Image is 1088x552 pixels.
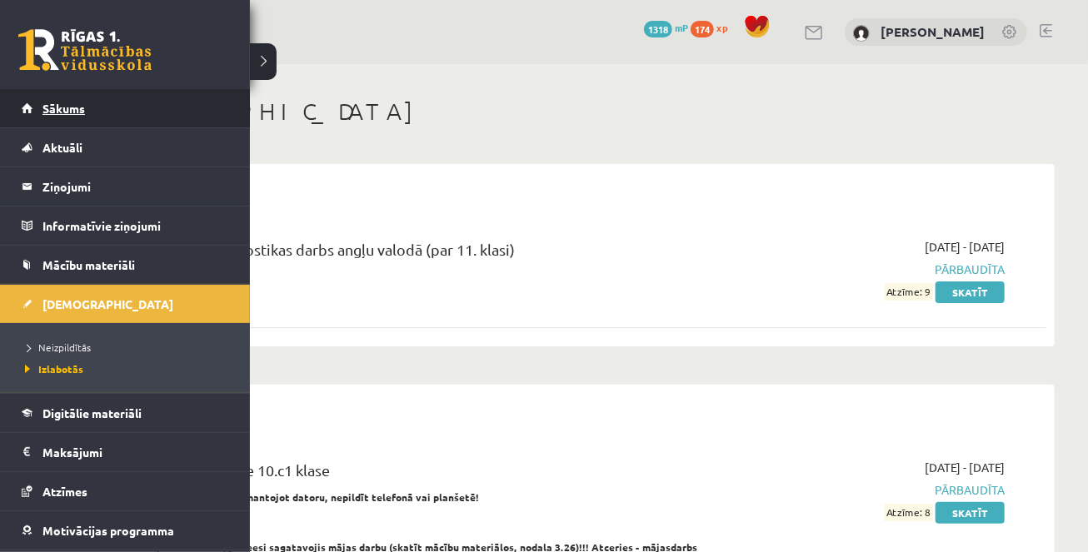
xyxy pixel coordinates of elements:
span: 174 [691,21,714,37]
legend: Informatīvie ziņojumi [42,206,229,245]
h1: [DEMOGRAPHIC_DATA] [100,97,1055,126]
a: 1318 mP [644,21,688,34]
span: Atzīme: 9 [885,283,933,301]
a: Mācību materiāli [22,246,229,284]
span: Digitālie materiāli [42,405,142,420]
img: Diāna Abbasova [853,25,870,42]
a: Motivācijas programma [22,511,229,550]
span: Atzīmes [42,484,87,499]
a: Ziņojumi [22,167,229,206]
span: 1318 [644,21,672,37]
a: Izlabotās [21,361,233,376]
span: [DATE] - [DATE] [925,459,1005,476]
a: Informatīvie ziņojumi [22,206,229,245]
a: Neizpildītās [21,340,233,355]
span: Izlabotās [21,362,83,375]
span: Atzīme: 8 [885,504,933,521]
a: Skatīt [936,281,1005,303]
span: Pārbaudīta [728,481,1005,499]
legend: Ziņojumi [42,167,229,206]
div: Datorika 1. ieskaite 10.c1 klase [125,459,703,490]
a: 174 xp [691,21,736,34]
a: Sākums [22,89,229,127]
span: [DEMOGRAPHIC_DATA] [42,296,173,311]
span: Neizpildītās [21,341,91,354]
a: [DEMOGRAPHIC_DATA] [22,285,229,323]
div: 12.c1 klases diagnostikas darbs angļu valodā (par 11. klasi) [125,238,703,269]
span: Mācību materiāli [42,257,135,272]
span: Aktuāli [42,140,82,155]
span: [DATE] - [DATE] [925,238,1005,256]
a: Aktuāli [22,128,229,167]
span: xp [716,21,727,34]
legend: Maksājumi [42,433,229,471]
span: mP [675,21,688,34]
a: Skatīt [936,502,1005,524]
span: Motivācijas programma [42,523,174,538]
strong: Ieskaite jāpilda, TIKAI izmantojot datoru, nepildīt telefonā vai planšetē! [125,490,479,504]
a: Maksājumi [22,433,229,471]
a: [PERSON_NAME] [881,23,985,40]
span: Sākums [42,101,85,116]
a: Digitālie materiāli [22,394,229,432]
a: Atzīmes [22,472,229,510]
a: Rīgas 1. Tālmācības vidusskola [18,29,152,71]
span: Pārbaudīta [728,261,1005,278]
